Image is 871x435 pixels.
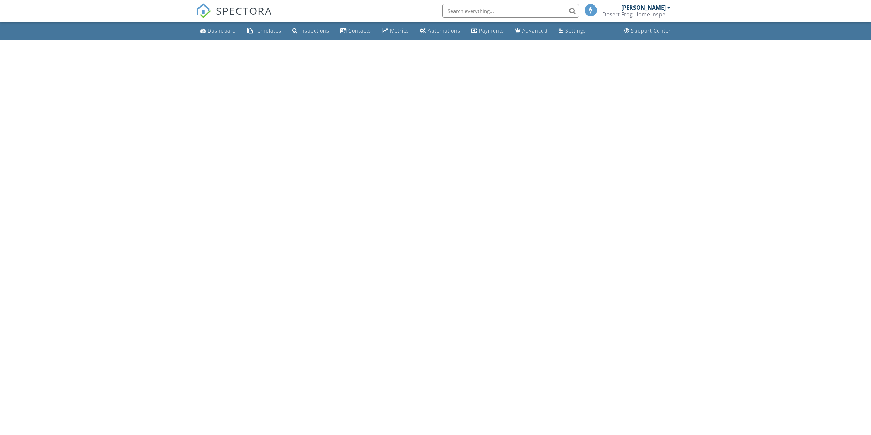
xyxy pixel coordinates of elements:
[337,25,374,37] a: Contacts
[244,25,284,37] a: Templates
[512,25,550,37] a: Advanced
[621,4,666,11] div: [PERSON_NAME]
[348,27,371,34] div: Contacts
[255,27,281,34] div: Templates
[208,27,236,34] div: Dashboard
[479,27,504,34] div: Payments
[556,25,589,37] a: Settings
[631,27,671,34] div: Support Center
[196,9,272,24] a: SPECTORA
[442,4,579,18] input: Search everything...
[622,25,674,37] a: Support Center
[522,27,548,34] div: Advanced
[216,3,272,18] span: SPECTORA
[196,3,211,18] img: The Best Home Inspection Software - Spectora
[390,27,409,34] div: Metrics
[290,25,332,37] a: Inspections
[469,25,507,37] a: Payments
[299,27,329,34] div: Inspections
[602,11,671,18] div: Desert Frog Home Inspections LLC
[417,25,463,37] a: Automations (Basic)
[379,25,412,37] a: Metrics
[197,25,239,37] a: Dashboard
[428,27,460,34] div: Automations
[565,27,586,34] div: Settings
